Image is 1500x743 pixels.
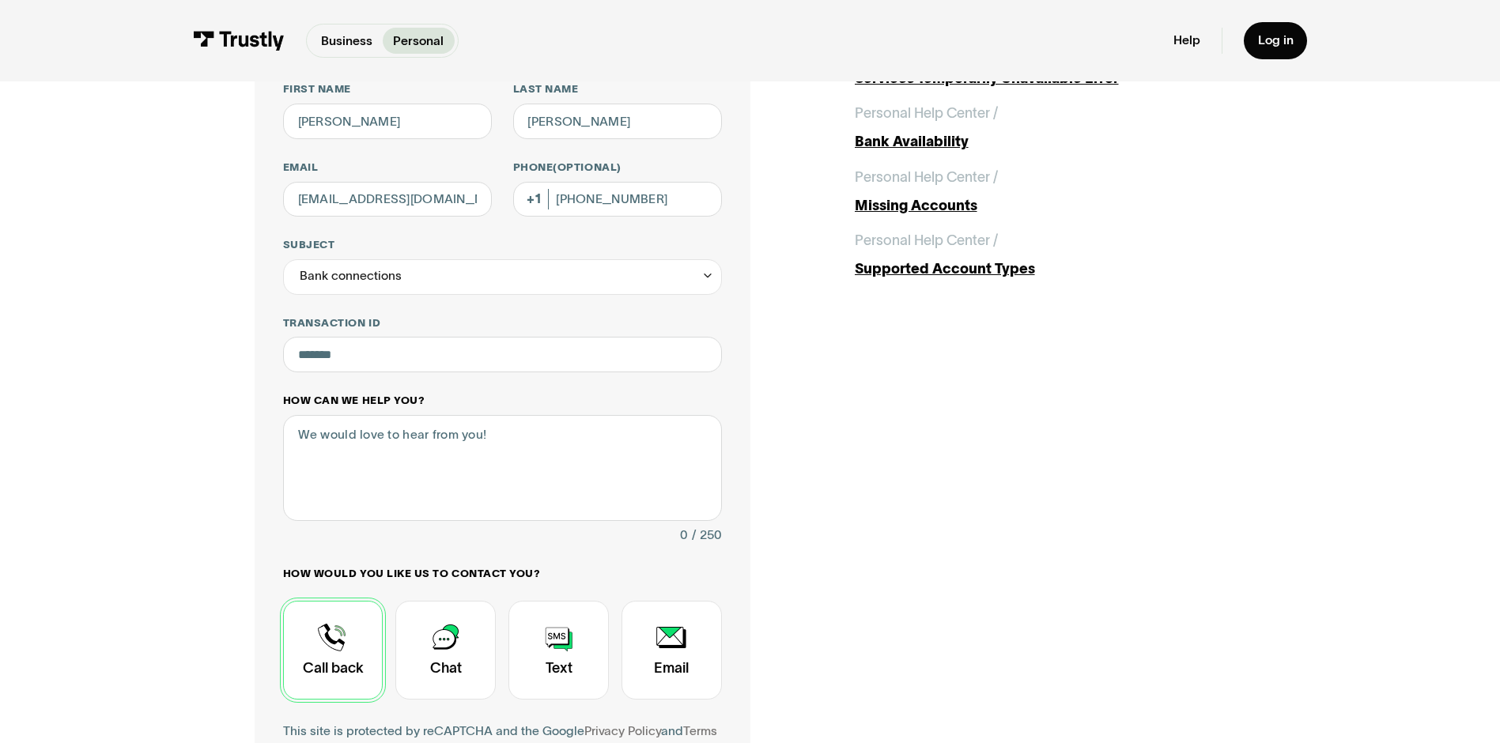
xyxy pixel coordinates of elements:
p: Business [321,32,372,51]
label: Transaction ID [283,316,722,330]
p: Personal [393,32,444,51]
input: (555) 555-5555 [513,182,722,217]
a: Help [1173,32,1200,48]
a: Privacy Policy [584,724,661,737]
a: Personal Help Center /Bank Availability [855,103,1246,153]
div: Bank Availability [855,131,1246,153]
label: First name [283,82,492,96]
label: Subject [283,238,722,252]
label: Email [283,160,492,175]
div: Bank connections [300,266,402,287]
a: Log in [1244,22,1308,59]
label: Last name [513,82,722,96]
input: Howard [513,104,722,139]
a: Personal Help Center /Missing Accounts [855,167,1246,217]
div: / 250 [692,525,722,546]
div: Supported Account Types [855,258,1246,280]
div: Missing Accounts [855,195,1246,217]
input: Alex [283,104,492,139]
label: Phone [513,160,722,175]
img: Trustly Logo [193,31,285,51]
label: How can we help you? [283,394,722,408]
div: Personal Help Center / [855,230,998,251]
span: (Optional) [553,161,621,173]
div: Bank connections [283,259,722,295]
input: alex@mail.com [283,182,492,217]
div: Personal Help Center / [855,103,998,124]
label: How would you like us to contact you? [283,567,722,581]
div: 0 [680,525,688,546]
a: Personal Help Center /Supported Account Types [855,230,1246,280]
a: Business [310,28,383,53]
div: Log in [1258,32,1294,48]
div: Personal Help Center / [855,167,998,188]
a: Personal [383,28,455,53]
